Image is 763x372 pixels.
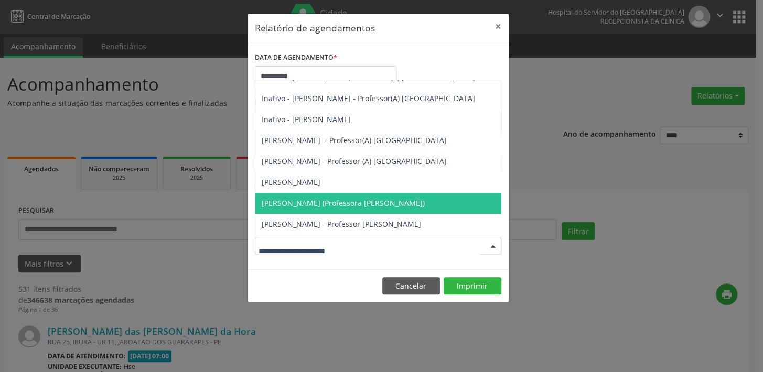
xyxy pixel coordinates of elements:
h5: Relatório de agendamentos [255,21,375,35]
span: Inativo - [PERSON_NAME] - Professor(A) [GEOGRAPHIC_DATA] [262,93,475,103]
button: Close [488,14,509,39]
span: [PERSON_NAME] [262,177,320,187]
span: Inativo - [PERSON_NAME] [262,114,351,124]
span: [PERSON_NAME] - Professor [PERSON_NAME] [262,219,421,229]
span: [PERSON_NAME] - Professor (A) [GEOGRAPHIC_DATA] [262,156,447,166]
button: Imprimir [444,277,501,295]
label: DATA DE AGENDAMENTO [255,50,337,66]
button: Cancelar [382,277,440,295]
span: [PERSON_NAME] - Professor(A) [GEOGRAPHIC_DATA] [262,135,447,145]
span: [PERSON_NAME] (Professora [PERSON_NAME]) [262,198,425,208]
